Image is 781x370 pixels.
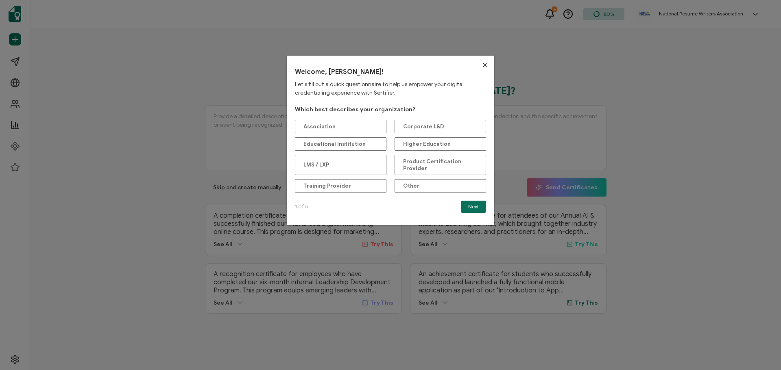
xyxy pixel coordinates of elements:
[295,68,384,76] span: Welcome, [PERSON_NAME]!
[476,56,494,74] button: Close
[303,123,336,130] span: Association
[403,158,478,172] span: Product Certification Provider
[403,182,419,189] span: Other
[303,161,329,168] span: LMS / LXP
[403,141,451,147] span: Higher Education
[295,203,308,210] span: 1 of 5
[403,123,444,130] span: Corporate L&D
[461,201,486,213] button: Next
[303,182,351,189] span: Training Provider
[295,106,415,113] span: Which best describes your organization?
[303,141,366,147] span: Educational Institution
[287,56,494,225] div: dialog
[295,80,486,97] span: Let's fill out a quick questionnaire to help us empower your digital credentialing experience wit...
[468,204,479,209] span: Next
